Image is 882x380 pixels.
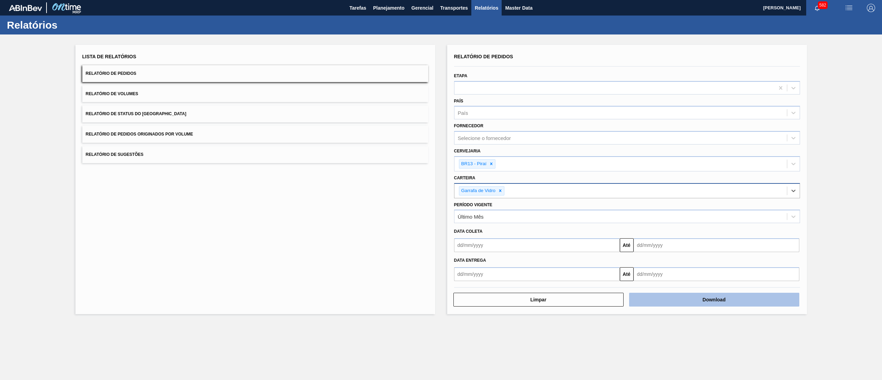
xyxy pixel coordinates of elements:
span: Relatório de Pedidos [454,54,513,59]
div: Garrafa de Vidro [459,187,497,195]
div: Último Mês [458,214,484,220]
button: Limpar [453,293,624,307]
label: Etapa [454,73,468,78]
button: Download [629,293,799,307]
span: Planejamento [373,4,404,12]
span: Data entrega [454,258,486,263]
label: Período Vigente [454,202,492,207]
h1: Relatórios [7,21,129,29]
span: Gerencial [411,4,433,12]
div: Selecione o fornecedor [458,135,511,141]
input: dd/mm/yyyy [634,238,799,252]
span: Relatórios [475,4,498,12]
button: Relatório de Sugestões [82,146,428,163]
span: Lista de Relatórios [82,54,136,59]
button: Até [620,238,634,252]
label: Carteira [454,176,475,180]
label: Fornecedor [454,123,483,128]
button: Relatório de Status do [GEOGRAPHIC_DATA] [82,106,428,122]
span: Relatório de Sugestões [86,152,144,157]
button: Notificações [806,3,828,13]
input: dd/mm/yyyy [454,238,620,252]
label: Cervejaria [454,149,481,153]
span: Relatório de Pedidos [86,71,136,76]
input: dd/mm/yyyy [454,267,620,281]
span: Tarefas [349,4,366,12]
label: País [454,99,463,103]
span: Relatório de Pedidos Originados por Volume [86,132,193,137]
button: Até [620,267,634,281]
span: Master Data [505,4,532,12]
div: BR13 - Piraí [459,160,488,168]
button: Relatório de Pedidos Originados por Volume [82,126,428,143]
span: Relatório de Volumes [86,91,138,96]
span: Relatório de Status do [GEOGRAPHIC_DATA] [86,111,186,116]
div: País [458,110,468,116]
img: TNhmsLtSVTkK8tSr43FrP2fwEKptu5GPRR3wAAAABJRU5ErkJggg== [9,5,42,11]
span: 582 [818,1,828,9]
button: Relatório de Pedidos [82,65,428,82]
img: Logout [867,4,875,12]
span: Transportes [440,4,468,12]
input: dd/mm/yyyy [634,267,799,281]
span: Data coleta [454,229,483,234]
button: Relatório de Volumes [82,86,428,102]
img: userActions [845,4,853,12]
